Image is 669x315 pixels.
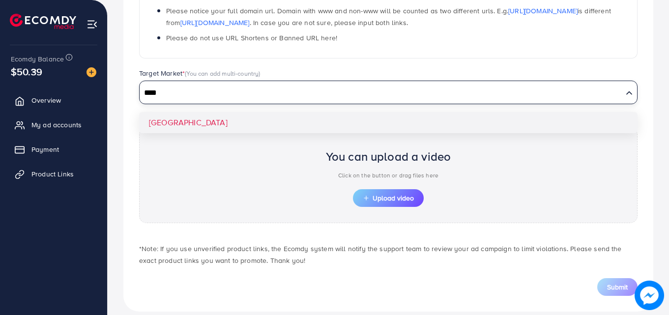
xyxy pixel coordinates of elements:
img: image [635,281,664,310]
span: $50.39 [11,64,42,79]
span: (You can add multi-country) [185,69,260,78]
div: Search for option [139,81,638,104]
span: My ad accounts [31,120,82,130]
a: Overview [7,90,100,110]
a: Payment [7,140,100,159]
span: Please notice your full domain url. Domain with www and non-www will be counted as two different ... [166,6,611,27]
a: [URL][DOMAIN_NAME] [508,6,578,16]
label: Target Market [139,68,261,78]
p: *Note: If you use unverified product links, the Ecomdy system will notify the support team to rev... [139,243,638,266]
span: Submit [607,282,628,292]
h2: You can upload a video [326,149,451,164]
span: Please do not use URL Shortens or Banned URL here! [166,33,337,43]
span: Payment [31,144,59,154]
a: My ad accounts [7,115,100,135]
img: image [87,67,96,77]
button: Upload video [353,189,424,207]
li: [GEOGRAPHIC_DATA] [139,112,638,133]
span: Ecomdy Balance [11,54,64,64]
img: menu [87,19,98,30]
span: Overview [31,95,61,105]
span: Upload video [363,195,414,201]
img: logo [10,14,76,29]
button: Submit [597,278,638,296]
span: Product Links [31,169,74,179]
a: [URL][DOMAIN_NAME] [180,18,250,28]
a: Product Links [7,164,100,184]
input: Search for option [141,86,622,101]
p: Click on the button or drag files here [326,170,451,181]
